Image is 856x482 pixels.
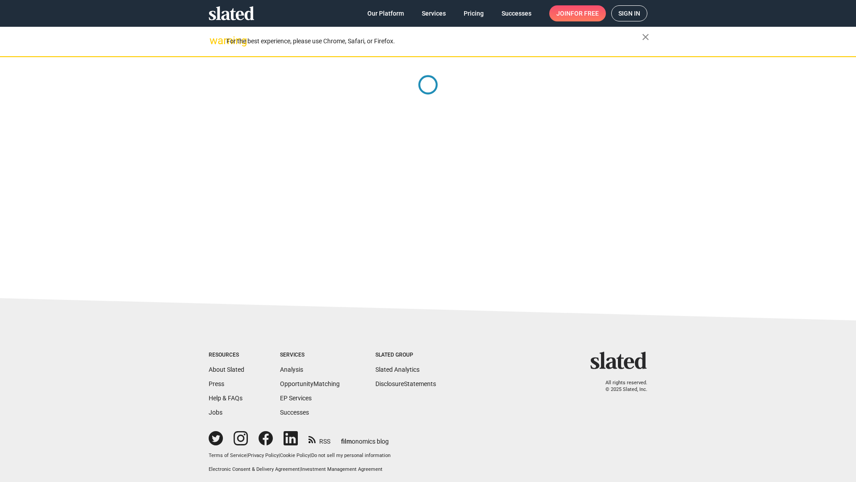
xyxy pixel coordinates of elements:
[301,466,383,472] a: Investment Management Agreement
[375,352,436,359] div: Slated Group
[209,453,247,458] a: Terms of Service
[280,380,340,387] a: OpportunityMatching
[360,5,411,21] a: Our Platform
[571,5,599,21] span: for free
[457,5,491,21] a: Pricing
[280,395,312,402] a: EP Services
[300,466,301,472] span: |
[226,35,642,47] div: For the best experience, please use Chrome, Safari, or Firefox.
[209,395,243,402] a: Help & FAQs
[464,5,484,21] span: Pricing
[611,5,647,21] a: Sign in
[280,453,310,458] a: Cookie Policy
[209,352,244,359] div: Resources
[210,35,220,46] mat-icon: warning
[341,438,352,445] span: film
[209,366,244,373] a: About Slated
[375,380,436,387] a: DisclosureStatements
[415,5,453,21] a: Services
[549,5,606,21] a: Joinfor free
[280,352,340,359] div: Services
[341,430,389,446] a: filmonomics blog
[209,466,300,472] a: Electronic Consent & Delivery Agreement
[422,5,446,21] span: Services
[280,409,309,416] a: Successes
[209,409,222,416] a: Jobs
[556,5,599,21] span: Join
[367,5,404,21] span: Our Platform
[596,380,647,393] p: All rights reserved. © 2025 Slated, Inc.
[247,453,248,458] span: |
[494,5,539,21] a: Successes
[618,6,640,21] span: Sign in
[309,432,330,446] a: RSS
[311,453,391,459] button: Do not sell my personal information
[640,32,651,42] mat-icon: close
[248,453,279,458] a: Privacy Policy
[209,380,224,387] a: Press
[280,366,303,373] a: Analysis
[279,453,280,458] span: |
[310,453,311,458] span: |
[502,5,531,21] span: Successes
[375,366,420,373] a: Slated Analytics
